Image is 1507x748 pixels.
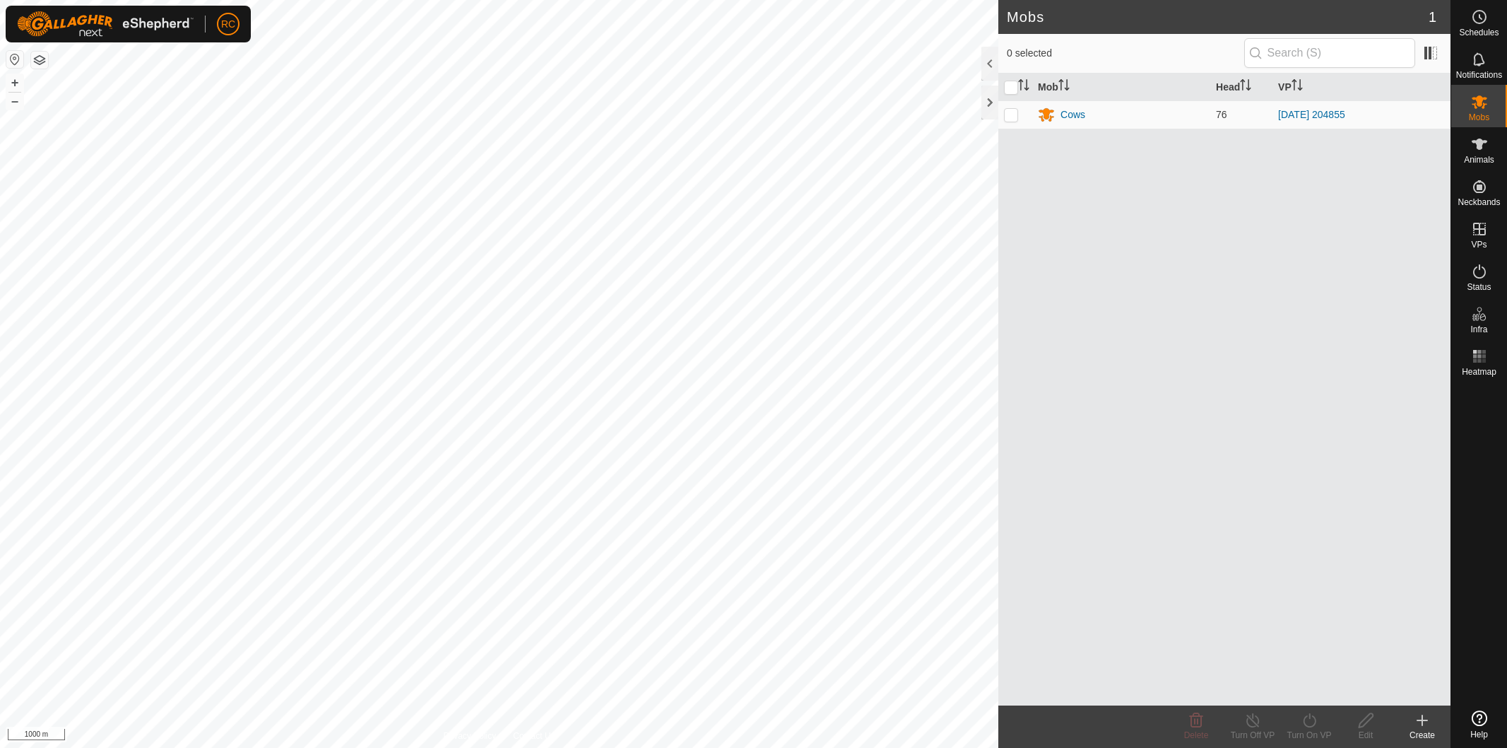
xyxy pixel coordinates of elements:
h2: Mobs [1007,8,1429,25]
span: 0 selected [1007,46,1244,61]
button: Map Layers [31,52,48,69]
p-sorticon: Activate to sort [1292,81,1303,93]
span: RC [221,17,235,32]
a: Privacy Policy [444,730,497,742]
p-sorticon: Activate to sort [1058,81,1070,93]
button: – [6,93,23,110]
div: Cows [1060,107,1085,122]
div: Turn On VP [1281,729,1337,742]
span: Delete [1184,730,1209,740]
div: Create [1394,729,1450,742]
a: Contact Us [513,730,555,742]
div: Turn Off VP [1224,729,1281,742]
span: Mobs [1469,113,1489,122]
th: Mob [1032,74,1210,101]
span: Neckbands [1458,198,1500,206]
button: Reset Map [6,51,23,68]
span: 76 [1216,109,1227,120]
th: VP [1272,74,1450,101]
span: Schedules [1459,28,1499,37]
span: Infra [1470,325,1487,334]
span: Status [1467,283,1491,291]
p-sorticon: Activate to sort [1240,81,1251,93]
input: Search (S) [1244,38,1415,68]
span: Help [1470,730,1488,739]
span: Heatmap [1462,368,1496,376]
span: Animals [1464,156,1494,164]
span: Notifications [1456,71,1502,79]
span: VPs [1471,240,1487,249]
p-sorticon: Activate to sort [1018,81,1029,93]
th: Head [1210,74,1272,101]
img: Gallagher Logo [17,11,194,37]
a: [DATE] 204855 [1278,109,1345,120]
button: + [6,74,23,91]
div: Edit [1337,729,1394,742]
a: Help [1451,705,1507,744]
span: 1 [1429,6,1436,28]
